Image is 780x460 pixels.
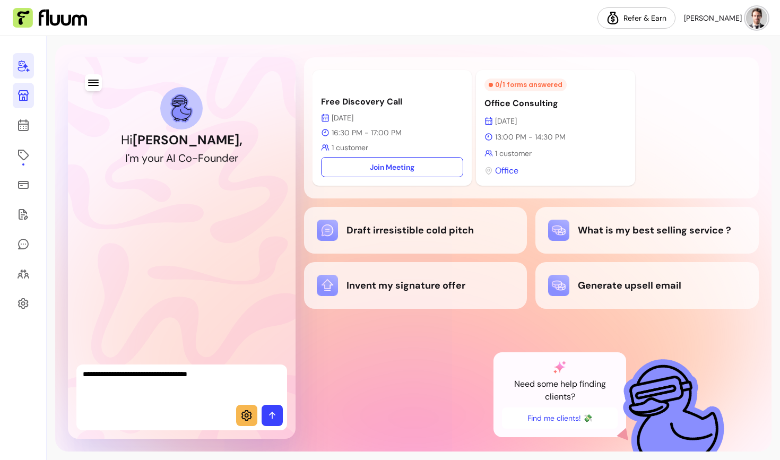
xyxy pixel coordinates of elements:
img: AI Co-Founder gradient star [553,361,566,374]
div: d [222,151,229,166]
p: 1 customer [321,142,463,153]
div: n [216,151,222,166]
img: What is my best selling service ? [548,220,569,241]
img: Draft irresistible cold pitch [317,220,338,241]
span: Office [495,164,518,177]
div: e [229,151,235,166]
div: What is my best selling service ? [548,220,746,241]
div: ' [128,151,129,166]
a: Forms [13,202,34,227]
h2: I'm your AI Co-Founder [125,151,238,166]
span: [PERSON_NAME] [684,13,742,23]
div: r [160,151,163,166]
div: o [148,151,154,166]
div: o [204,151,210,166]
div: 0 / 1 forms answered [484,79,567,91]
img: AI Co-Founder avatar [170,94,193,122]
img: Fluum Logo [13,8,87,28]
p: Need some help finding clients? [502,378,618,403]
div: Draft irresistible cold pitch [317,220,515,241]
div: y [142,151,148,166]
a: My Page [13,83,34,108]
button: Find me clients! 💸 [502,407,618,429]
div: F [198,151,204,166]
a: Calendar [13,112,34,138]
div: r [235,151,238,166]
a: My Messages [13,231,34,257]
div: A [166,151,173,166]
a: Sales [13,172,34,197]
p: [DATE] [321,112,463,123]
div: u [154,151,160,166]
div: I [173,151,176,166]
p: Office Consulting [484,97,627,110]
a: Refer & Earn [597,7,675,29]
div: Generate upsell email [548,275,746,296]
button: avatar[PERSON_NAME] [684,7,767,29]
div: - [192,151,198,166]
div: m [129,151,139,166]
div: Invent my signature offer [317,275,515,296]
div: u [210,151,216,166]
a: Clients [13,261,34,287]
a: Settings [13,291,34,316]
div: I [125,151,128,166]
p: 13:00 PM - 14:30 PM [484,132,627,142]
img: Generate upsell email [548,275,569,296]
a: Offerings [13,142,34,168]
p: 1 customer [484,148,627,159]
a: Home [13,53,34,79]
div: C [178,151,186,166]
textarea: Ask me anything... [83,369,281,401]
img: Invent my signature offer [317,275,338,296]
p: Free Discovery Call [321,96,463,108]
b: [PERSON_NAME] , [133,132,242,148]
p: [DATE] [484,116,627,126]
a: Join Meeting [321,157,463,177]
div: o [186,151,192,166]
p: 16:30 PM - 17:00 PM [321,127,463,138]
h1: Hi [121,132,242,149]
img: avatar [746,7,767,29]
